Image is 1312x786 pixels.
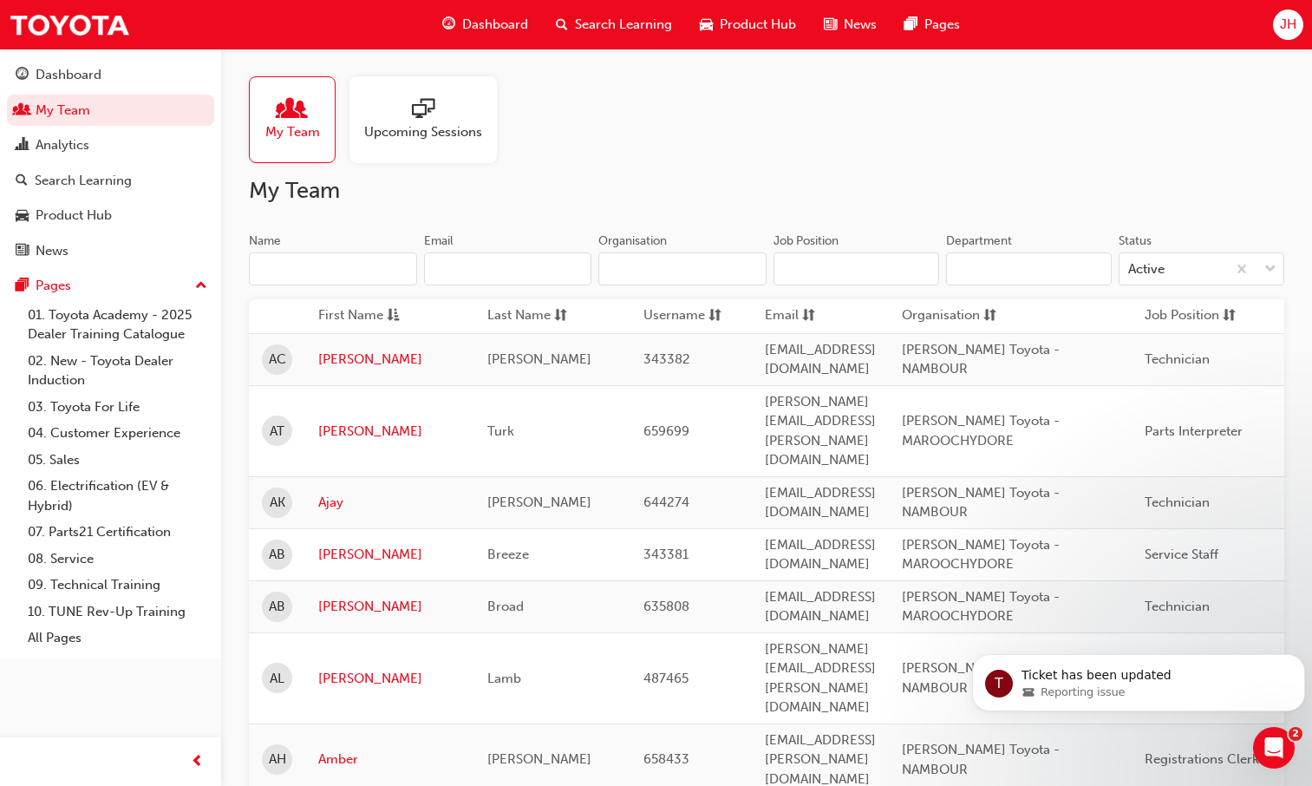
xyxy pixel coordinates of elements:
div: Department [946,233,1012,250]
a: 04. Customer Experience [21,420,214,447]
h2: My Team [249,177,1284,205]
div: Organisation [598,233,667,250]
div: Pages [36,276,71,296]
span: Turk [487,423,514,439]
button: Pages [7,270,214,302]
button: Organisationsorting-icon [902,305,997,327]
input: Name [249,252,417,285]
div: Analytics [36,135,89,155]
a: Product Hub [7,200,214,232]
span: chart-icon [16,138,29,154]
a: Ajay [318,493,461,513]
span: people-icon [16,103,29,119]
a: 02. New - Toyota Dealer Induction [21,348,214,394]
span: Technician [1145,599,1210,614]
span: Registrations Clerk [1145,751,1259,767]
span: people-icon [281,98,304,122]
a: [PERSON_NAME] [318,545,461,565]
span: sorting-icon [983,305,996,327]
span: 487465 [643,671,689,686]
span: JH [1280,15,1296,35]
span: [EMAIL_ADDRESS][DOMAIN_NAME] [765,537,876,573]
a: Trak [9,5,130,44]
a: [PERSON_NAME] [318,597,461,617]
a: [PERSON_NAME] [318,350,461,370]
button: Last Namesorting-icon [487,305,583,327]
span: AT [270,422,284,442]
span: Parts Interpreter [1145,423,1243,439]
a: All Pages [21,625,214,652]
span: sorting-icon [708,305,721,327]
a: 07. Parts21 Certification [21,519,214,546]
span: Job Position [1145,305,1219,327]
span: Last Name [487,305,551,327]
div: Search Learning [35,171,132,191]
span: pages-icon [904,14,917,36]
input: Email [424,252,592,285]
div: Name [249,233,281,250]
a: News [7,235,214,267]
span: guage-icon [442,14,455,36]
span: sorting-icon [802,305,815,327]
span: [EMAIL_ADDRESS][DOMAIN_NAME] [765,485,876,521]
span: Technician [1145,495,1210,510]
span: 343381 [643,547,689,562]
span: 644274 [643,495,689,510]
a: news-iconNews [810,7,891,43]
a: Search Learning [7,165,214,197]
span: AK [270,493,285,513]
span: Organisation [902,305,980,327]
div: Email [424,233,454,250]
span: 635808 [643,599,689,614]
span: [PERSON_NAME] Toyota - MAROOCHYDORE [902,413,1060,449]
span: 2 [1289,727,1302,741]
div: Product Hub [36,206,112,226]
span: Upcoming Sessions [364,122,482,142]
div: Dashboard [36,65,101,85]
button: First Nameasc-icon [318,305,414,327]
div: News [36,241,69,261]
span: 658433 [643,751,689,767]
a: 05. Sales [21,447,214,474]
span: sessionType_ONLINE_URL-icon [412,98,434,122]
span: Email [765,305,799,327]
span: Dashboard [462,15,528,35]
a: car-iconProduct Hub [686,7,810,43]
span: 343382 [643,351,690,367]
span: Username [643,305,705,327]
span: [EMAIL_ADDRESS][DOMAIN_NAME] [765,342,876,377]
span: Lamb [487,671,521,686]
span: pages-icon [16,278,29,294]
a: 03. Toyota For Life [21,394,214,421]
a: search-iconSearch Learning [542,7,686,43]
div: Job Position [773,233,839,250]
a: 10. TUNE Rev-Up Training [21,599,214,626]
span: [PERSON_NAME] Toyota - NAMBOUR [902,342,1060,377]
span: [PERSON_NAME] Toyota - MAROOCHYDORE [902,537,1060,573]
span: guage-icon [16,68,29,83]
span: Breeze [487,547,529,562]
span: asc-icon [387,305,400,327]
span: 659699 [643,423,689,439]
span: [EMAIL_ADDRESS][DOMAIN_NAME] [765,589,876,625]
a: My Team [249,76,349,163]
a: Upcoming Sessions [349,76,511,163]
a: 01. Toyota Academy - 2025 Dealer Training Catalogue [21,302,214,348]
button: Usernamesorting-icon [643,305,739,327]
span: My Team [265,122,320,142]
input: Organisation [598,252,767,285]
span: AH [269,750,286,770]
input: Job Position [773,252,939,285]
span: search-icon [16,174,28,189]
span: [PERSON_NAME] [487,495,591,510]
button: Job Positionsorting-icon [1145,305,1240,327]
button: DashboardMy TeamAnalyticsSearch LearningProduct HubNews [7,56,214,270]
span: [PERSON_NAME] [487,751,591,767]
span: sorting-icon [1223,305,1236,327]
span: [PERSON_NAME] Toyota - NAMBOUR [902,742,1060,777]
span: news-icon [824,14,837,36]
